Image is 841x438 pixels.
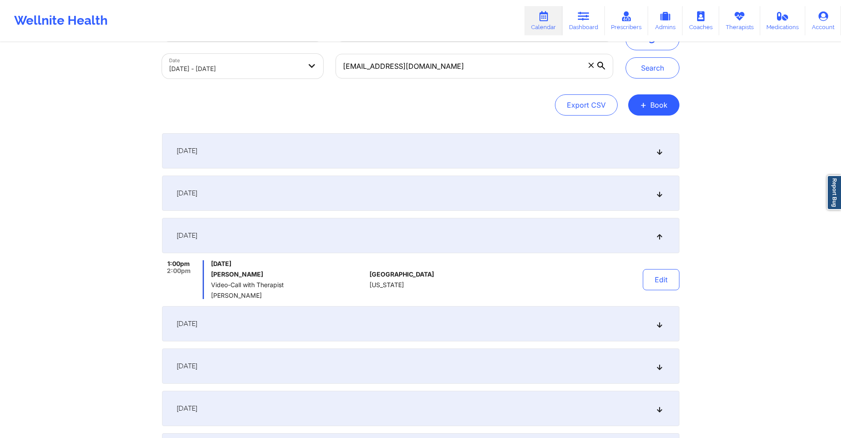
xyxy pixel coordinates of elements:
[370,281,404,288] span: [US_STATE]
[643,269,679,290] button: Edit
[167,267,191,274] span: 2:00pm
[683,6,719,35] a: Coaches
[169,59,302,79] div: [DATE] - [DATE]
[628,94,679,116] button: +Book
[177,319,197,328] span: [DATE]
[370,271,434,278] span: [GEOGRAPHIC_DATA]
[211,271,366,278] h6: [PERSON_NAME]
[336,54,613,79] input: Search by patient email
[177,189,197,198] span: [DATE]
[211,281,366,288] span: Video-Call with Therapist
[719,6,760,35] a: Therapists
[805,6,841,35] a: Account
[167,260,190,267] span: 1:00pm
[555,94,618,116] button: Export CSV
[562,6,605,35] a: Dashboard
[177,231,197,240] span: [DATE]
[177,146,197,155] span: [DATE]
[177,404,197,413] span: [DATE]
[524,6,562,35] a: Calendar
[648,6,683,35] a: Admins
[177,362,197,371] span: [DATE]
[640,102,647,107] span: +
[211,260,366,267] span: [DATE]
[827,175,841,210] a: Report Bug
[211,292,366,299] span: [PERSON_NAME]
[760,6,806,35] a: Medications
[626,57,679,79] button: Search
[605,6,649,35] a: Prescribers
